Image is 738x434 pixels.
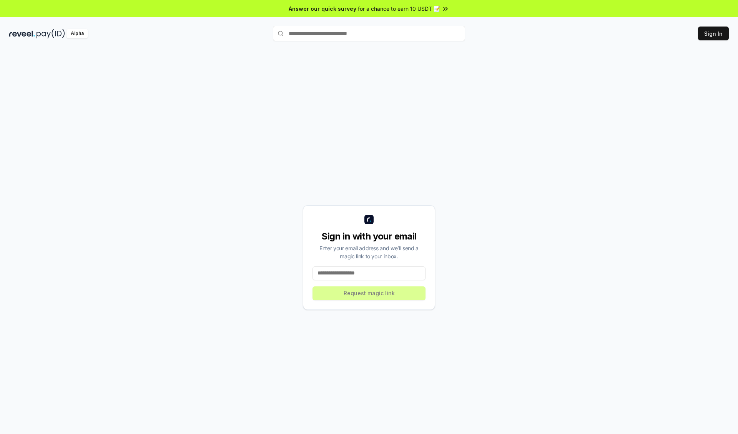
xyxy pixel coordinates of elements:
div: Sign in with your email [312,230,426,243]
div: Alpha [66,29,88,38]
span: for a chance to earn 10 USDT 📝 [358,5,440,13]
img: logo_small [364,215,374,224]
img: pay_id [37,29,65,38]
div: Enter your email address and we’ll send a magic link to your inbox. [312,244,426,260]
span: Answer our quick survey [289,5,356,13]
img: reveel_dark [9,29,35,38]
button: Sign In [698,27,729,40]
